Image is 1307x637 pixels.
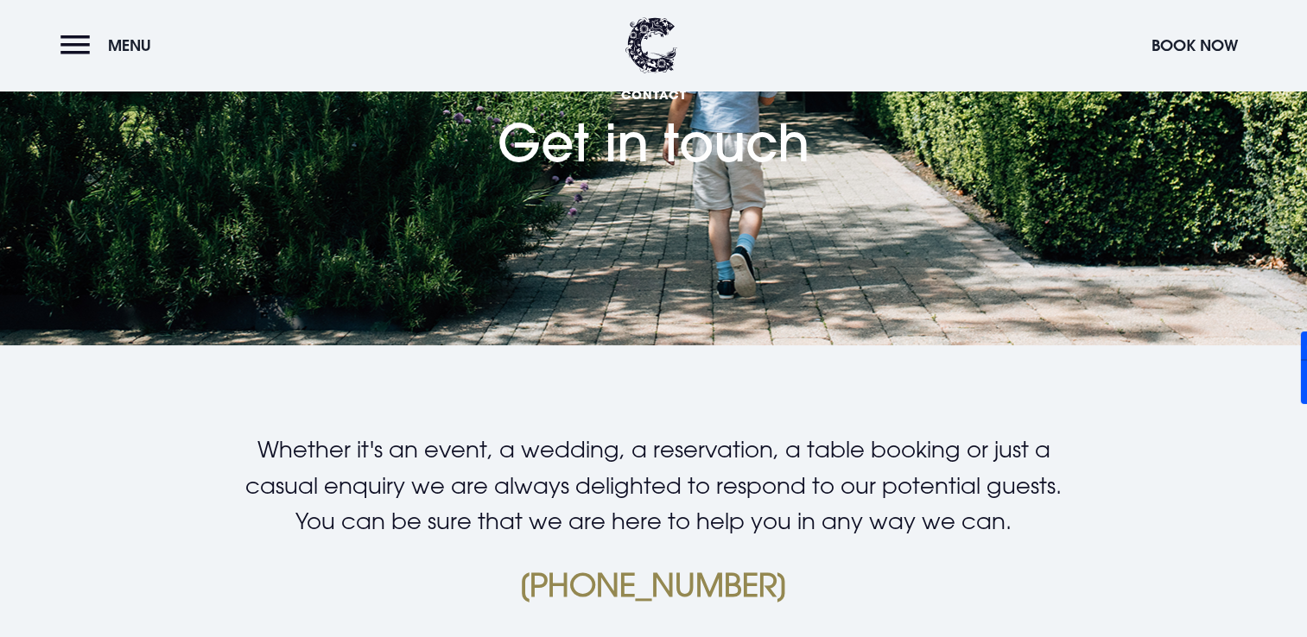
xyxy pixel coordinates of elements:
p: Whether it's an event, a wedding, a reservation, a table booking or just a casual enquiry we are ... [242,432,1064,539]
span: Menu [108,35,151,55]
button: Book Now [1143,27,1247,64]
button: Menu [60,27,160,64]
h1: Get in touch [498,8,809,174]
span: Contact [498,86,809,103]
a: [PHONE_NUMBER] [518,566,789,603]
img: Clandeboye Lodge [625,17,677,73]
